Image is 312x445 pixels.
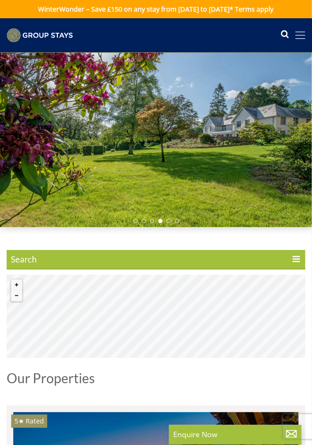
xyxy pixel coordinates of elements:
canvas: Map [7,275,305,358]
button: Zoom out [11,290,22,301]
span: Rated [26,417,44,426]
img: Group Stays [7,28,73,42]
h1: Our Properties [7,371,305,386]
span: Search [7,250,305,270]
span: RIVERSIDE has a 5 star rating under the Quality in Tourism Scheme [15,417,24,426]
p: Enquire Now [173,429,297,440]
button: Zoom in [11,280,22,290]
